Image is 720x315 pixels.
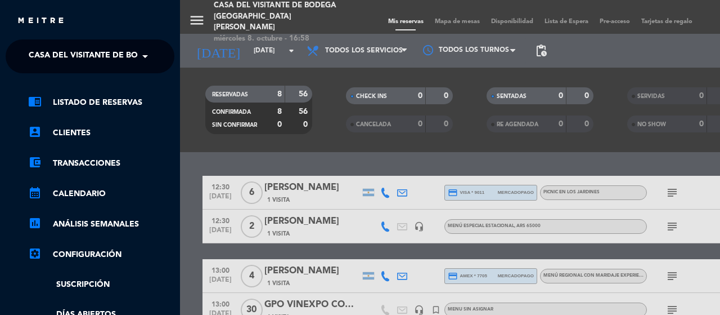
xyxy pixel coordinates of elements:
[28,126,174,140] a: account_boxClientes
[28,125,42,139] i: account_box
[28,186,42,199] i: calendar_month
[28,278,174,291] a: Suscripción
[28,156,42,169] i: account_balance_wallet
[28,187,174,201] a: calendar_monthCalendario
[29,45,312,68] span: Casa del Visitante de Bodega [GEOGRAPHIC_DATA][PERSON_NAME]
[17,17,65,25] img: MEITRE
[28,216,42,230] i: assessment
[28,218,174,231] a: assessmentANÁLISIS SEMANALES
[28,248,174,261] a: Configuración
[28,96,174,109] a: chrome_reader_modeListado de Reservas
[28,247,42,260] i: settings_applications
[28,157,174,170] a: account_balance_walletTransacciones
[28,95,42,108] i: chrome_reader_mode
